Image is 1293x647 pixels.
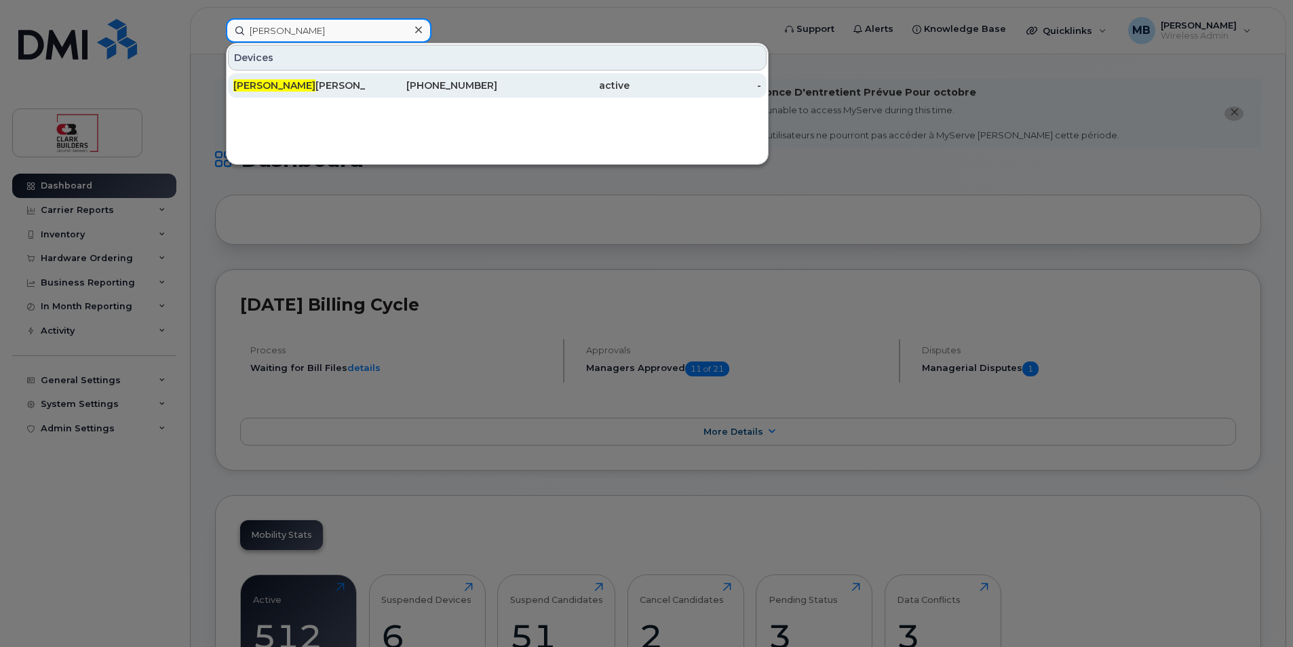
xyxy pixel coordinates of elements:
[497,79,630,92] div: active
[228,73,767,98] a: [PERSON_NAME][PERSON_NAME][PHONE_NUMBER]active-
[228,45,767,71] div: Devices
[630,79,762,92] div: -
[366,79,498,92] div: [PHONE_NUMBER]
[233,79,315,92] span: [PERSON_NAME]
[1234,588,1283,637] iframe: Messenger Launcher
[233,79,366,92] div: [PERSON_NAME]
